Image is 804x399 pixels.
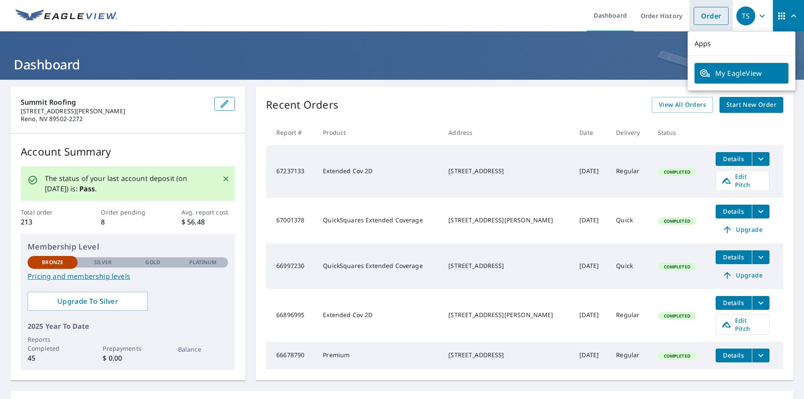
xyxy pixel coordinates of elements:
p: Account Summary [21,144,235,159]
span: View All Orders [659,100,706,110]
p: 213 [21,217,74,227]
p: Summit Roofing [21,97,207,107]
div: [STREET_ADDRESS] [448,262,566,270]
th: Report # [266,120,316,145]
span: Completed [659,313,695,319]
p: 8 [101,217,154,227]
td: QuickSquares Extended Coverage [316,198,441,243]
p: Recent Orders [266,97,338,113]
td: [DATE] [572,243,609,289]
p: Gold [145,259,160,266]
th: Delivery [609,120,651,145]
td: 67001378 [266,198,316,243]
span: Upgrade [721,270,764,281]
button: detailsBtn-66997230 [716,250,752,264]
span: Details [721,155,747,163]
td: [DATE] [572,342,609,369]
span: Edit Pitch [721,172,764,189]
span: Completed [659,264,695,270]
div: [STREET_ADDRESS][PERSON_NAME] [448,311,566,319]
a: Start New Order [720,97,783,113]
a: Edit Pitch [716,314,770,335]
p: 45 [28,353,78,363]
td: QuickSquares Extended Coverage [316,243,441,289]
th: Address [441,120,572,145]
a: Edit Pitch [716,170,770,191]
p: Total order [21,208,74,217]
td: 66896995 [266,289,316,342]
button: filesDropdownBtn-67237133 [752,152,770,166]
button: filesDropdownBtn-67001378 [752,205,770,218]
td: [DATE] [572,198,609,243]
p: Prepayments [103,344,153,353]
div: [STREET_ADDRESS][PERSON_NAME] [448,216,566,224]
button: filesDropdownBtn-66896995 [752,296,770,310]
th: Product [316,120,441,145]
span: Details [721,299,747,307]
th: Date [572,120,609,145]
span: Completed [659,353,695,359]
p: $ 0.00 [103,353,153,363]
td: 67237133 [266,145,316,198]
p: $ 56.48 [181,217,235,227]
p: Balance [178,345,228,354]
p: Silver [94,259,112,266]
a: View All Orders [652,97,713,113]
button: filesDropdownBtn-66678790 [752,349,770,362]
th: Status [651,120,709,145]
span: Details [721,351,747,359]
a: My EagleView [695,63,788,84]
td: Quick [609,198,651,243]
a: Upgrade [716,223,770,237]
button: filesDropdownBtn-66997230 [752,250,770,264]
a: Order [694,7,729,25]
h1: Dashboard [10,56,794,73]
p: 2025 Year To Date [28,321,228,331]
span: Upgrade To Silver [34,296,141,306]
span: Details [721,207,747,215]
div: TS [736,6,755,25]
span: Completed [659,169,695,175]
span: Details [721,253,747,261]
td: [DATE] [572,289,609,342]
button: detailsBtn-66896995 [716,296,752,310]
p: Platinum [189,259,216,266]
span: Completed [659,218,695,224]
a: Upgrade To Silver [28,292,148,311]
p: Bronze [42,259,63,266]
img: EV Logo [16,9,117,22]
button: detailsBtn-66678790 [716,349,752,362]
button: detailsBtn-67237133 [716,152,752,166]
td: Extended Cov 2D [316,289,441,342]
b: Pass [79,184,95,193]
div: [STREET_ADDRESS] [448,351,566,359]
span: Edit Pitch [721,316,764,333]
span: Start New Order [726,100,776,110]
p: Apps [688,31,795,56]
a: Upgrade [716,268,770,282]
a: Pricing and membership levels [28,271,228,281]
p: The status of your last account deposit (on [DATE]) is: . [45,173,212,194]
div: [STREET_ADDRESS] [448,167,566,175]
td: [DATE] [572,145,609,198]
td: Regular [609,145,651,198]
td: 66997230 [266,243,316,289]
td: 66678790 [266,342,316,369]
td: Premium [316,342,441,369]
p: [STREET_ADDRESS][PERSON_NAME] [21,107,207,115]
p: Reno, NV 89502-2272 [21,115,207,123]
td: Regular [609,289,651,342]
p: Avg. report cost [181,208,235,217]
button: detailsBtn-67001378 [716,205,752,218]
td: Quick [609,243,651,289]
p: Membership Level [28,241,228,252]
p: Reports Completed [28,335,78,353]
p: Order pending [101,208,154,217]
button: Close [220,173,232,184]
td: Extended Cov 2D [316,145,441,198]
td: Regular [609,342,651,369]
span: My EagleView [700,68,783,78]
span: Upgrade [721,224,764,235]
